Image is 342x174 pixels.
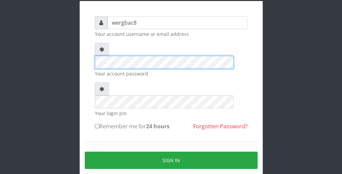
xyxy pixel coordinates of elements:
a: Forgotten Password? [193,123,247,130]
label: Remember me for [95,122,169,130]
button: Sign in [85,152,258,169]
input: Remember me for24 hours [95,124,99,128]
b: 24 hours [146,123,169,130]
small: Your login pin [95,110,247,117]
input: Username or email address [107,16,247,29]
small: Your account password [95,70,247,77]
small: Your account username or email address [95,30,247,38]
